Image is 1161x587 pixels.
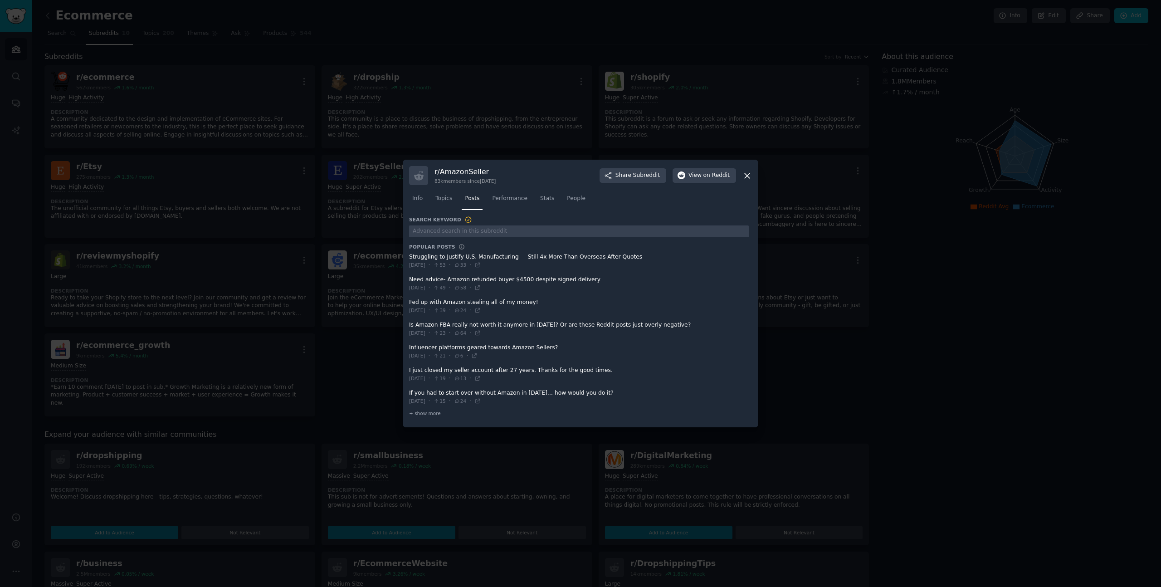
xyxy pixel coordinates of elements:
span: 24 [454,398,466,404]
span: · [449,307,451,315]
h3: Search Keyword [409,216,473,224]
span: · [469,329,471,338]
span: [DATE] [409,375,425,382]
span: · [429,284,430,292]
span: · [429,352,430,360]
span: Topics [435,195,452,203]
span: + show more [409,410,441,416]
span: 15 [433,398,445,404]
span: 58 [454,284,466,291]
a: Performance [489,191,531,210]
span: Share [615,171,660,180]
span: · [429,375,430,383]
span: 21 [433,352,445,359]
h3: r/ AmazonSeller [434,167,496,176]
span: View [688,171,730,180]
span: · [469,375,471,383]
span: [DATE] [409,284,425,291]
span: · [449,284,451,292]
span: 33 [454,262,466,268]
span: [DATE] [409,352,425,359]
span: · [469,284,471,292]
span: Info [412,195,423,203]
span: Stats [540,195,554,203]
span: · [466,352,468,360]
span: · [449,352,451,360]
span: [DATE] [409,262,425,268]
span: 64 [454,330,466,336]
span: People [567,195,585,203]
span: 24 [454,307,466,313]
span: [DATE] [409,330,425,336]
span: 23 [433,330,445,336]
span: · [429,261,430,269]
span: 39 [433,307,445,313]
span: Subreddit [633,171,660,180]
span: · [449,261,451,269]
span: 19 [433,375,445,382]
span: Performance [492,195,527,203]
span: · [449,397,451,406]
a: Topics [432,191,455,210]
span: on Reddit [703,171,730,180]
span: 6 [454,352,463,359]
span: · [469,307,471,315]
span: · [449,329,451,338]
div: 83k members since [DATE] [434,178,496,184]
span: · [429,307,430,315]
span: 49 [433,284,445,291]
span: · [449,375,451,383]
span: [DATE] [409,307,425,313]
span: · [469,261,471,269]
span: · [469,397,471,406]
button: ShareSubreddit [600,168,666,183]
a: Info [409,191,426,210]
a: Stats [537,191,557,210]
button: Viewon Reddit [673,168,736,183]
span: · [429,397,430,406]
h3: Popular Posts [409,244,455,250]
span: [DATE] [409,398,425,404]
span: · [429,329,430,338]
a: Posts [462,191,483,210]
a: People [564,191,589,210]
input: Advanced search in this subreddit [409,225,749,238]
span: Posts [465,195,479,203]
span: 13 [454,375,466,382]
span: 53 [433,262,445,268]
